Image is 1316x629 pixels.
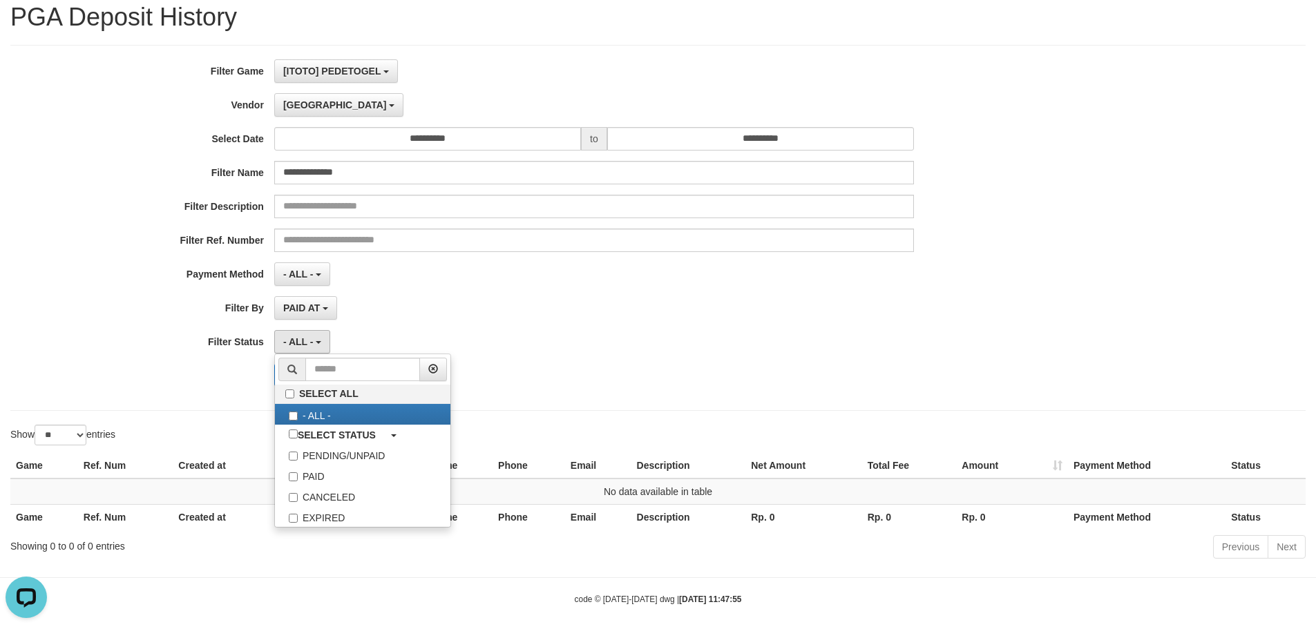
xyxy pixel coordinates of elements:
[10,3,1306,31] h1: PGA Deposit History
[862,504,957,530] th: Rp. 0
[35,425,86,445] select: Showentries
[298,429,376,441] b: SELECT STATUS
[274,330,330,354] button: - ALL -
[289,514,298,523] input: EXPIRED
[173,504,304,530] th: Created at
[1213,535,1268,559] a: Previous
[10,478,1306,505] td: No data available in table
[565,504,631,530] th: Email
[1068,504,1226,530] th: Payment Method
[426,453,493,478] th: Name
[275,425,450,444] a: SELECT STATUS
[575,594,742,604] small: code © [DATE]-[DATE] dwg |
[426,504,493,530] th: Name
[745,504,862,530] th: Rp. 0
[1268,535,1306,559] a: Next
[283,66,381,77] span: [ITOTO] PEDETOGEL
[6,6,47,47] button: Open LiveChat chat widget
[581,127,607,151] span: to
[1068,453,1226,478] th: Payment Method
[285,389,294,398] input: SELECT ALL
[10,425,115,445] label: Show entries
[862,453,957,478] th: Total Fee
[275,506,450,527] label: EXPIRED
[173,453,304,478] th: Created at: activate to sort column ascending
[289,452,298,461] input: PENDING/UNPAID
[275,444,450,465] label: PENDING/UNPAID
[10,534,538,553] div: Showing 0 to 0 of 0 entries
[1226,504,1306,530] th: Status
[493,453,565,478] th: Phone
[10,504,78,530] th: Game
[745,453,862,478] th: Net Amount
[283,99,387,110] span: [GEOGRAPHIC_DATA]
[78,453,173,478] th: Ref. Num
[275,485,450,506] label: CANCELED
[289,412,298,420] input: - ALL -
[631,504,746,530] th: Description
[283,336,314,347] span: - ALL -
[1226,453,1306,478] th: Status
[275,465,450,485] label: PAID
[283,302,320,313] span: PAID AT
[283,269,314,280] span: - ALL -
[274,93,403,117] button: [GEOGRAPHIC_DATA]
[565,453,631,478] th: Email
[78,504,173,530] th: Ref. Num
[289,429,298,438] input: SELECT STATUS
[274,59,398,83] button: [ITOTO] PEDETOGEL
[275,404,450,425] label: - ALL -
[679,594,741,604] strong: [DATE] 11:47:55
[10,453,78,478] th: Game
[275,385,450,403] label: SELECT ALL
[274,262,330,286] button: - ALL -
[493,504,565,530] th: Phone
[289,493,298,502] input: CANCELED
[274,296,337,320] button: PAID AT
[289,472,298,481] input: PAID
[956,504,1068,530] th: Rp. 0
[631,453,746,478] th: Description
[956,453,1068,478] th: Amount: activate to sort column ascending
